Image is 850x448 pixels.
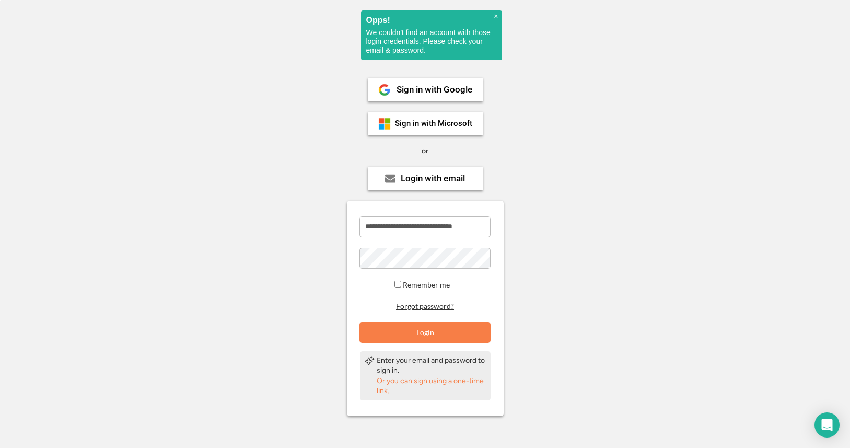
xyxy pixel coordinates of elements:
div: Sign in with Google [397,85,472,94]
img: 1024px-Google__G__Logo.svg.png [378,84,391,96]
p: We couldn't find an account with those login credentials. Please check your email & password. [366,28,497,55]
span: × [494,12,498,21]
div: Login with email [401,174,465,183]
div: Open Intercom Messenger [814,412,840,438]
label: Remember me [403,280,450,289]
div: Enter your email and password to sign in. [377,355,486,376]
button: Forgot password? [394,302,456,312]
div: Sign in with Microsoft [395,120,472,128]
h2: Opps! [366,16,497,25]
div: or [422,146,428,156]
img: ms-symbollockup_mssymbol_19.png [378,118,391,130]
div: Or you can sign using a one-time link. [377,376,486,396]
button: Login [359,322,491,343]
